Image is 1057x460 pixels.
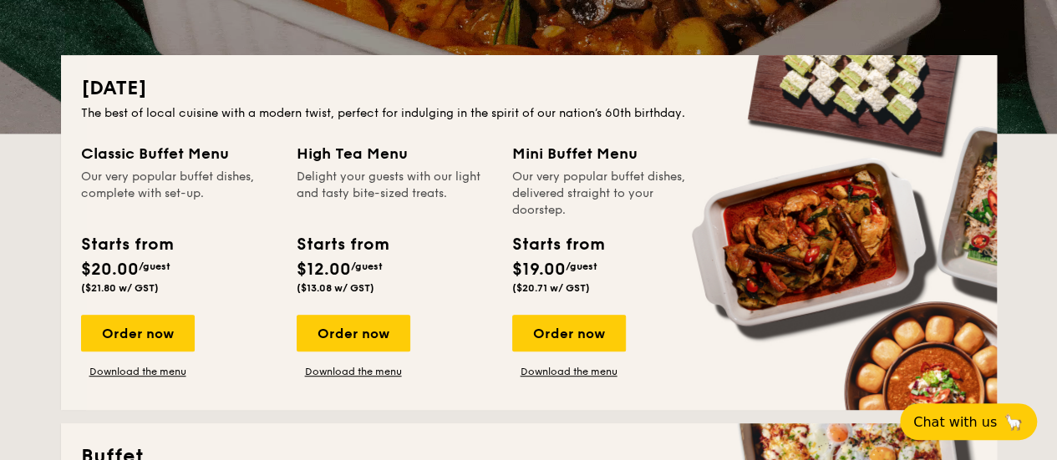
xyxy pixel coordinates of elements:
span: ($13.08 w/ GST) [297,282,374,294]
div: Starts from [81,232,172,257]
div: Order now [297,315,410,351]
a: Download the menu [297,365,410,378]
span: ($21.80 w/ GST) [81,282,159,294]
a: Download the menu [512,365,626,378]
div: Order now [512,315,626,351]
div: Delight your guests with our light and tasty bite-sized treats. [297,169,492,219]
div: Classic Buffet Menu [81,142,277,165]
div: Our very popular buffet dishes, delivered straight to your doorstep. [512,169,708,219]
h2: [DATE] [81,75,977,102]
div: Starts from [512,232,603,257]
span: Chat with us [913,414,997,430]
div: Order now [81,315,195,351]
div: Starts from [297,232,388,257]
span: 🦙 [1004,412,1024,432]
div: Our very popular buffet dishes, complete with set-up. [81,169,277,219]
span: /guest [351,260,383,272]
span: ($20.71 w/ GST) [512,282,590,294]
span: $12.00 [297,260,351,280]
a: Download the menu [81,365,195,378]
button: Chat with us🦙 [900,403,1037,440]
span: $20.00 [81,260,139,280]
span: /guest [566,260,597,272]
span: /guest [139,260,170,272]
div: The best of local cuisine with a modern twist, perfect for indulging in the spirit of our nation’... [81,105,977,122]
div: High Tea Menu [297,142,492,165]
span: $19.00 [512,260,566,280]
div: Mini Buffet Menu [512,142,708,165]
